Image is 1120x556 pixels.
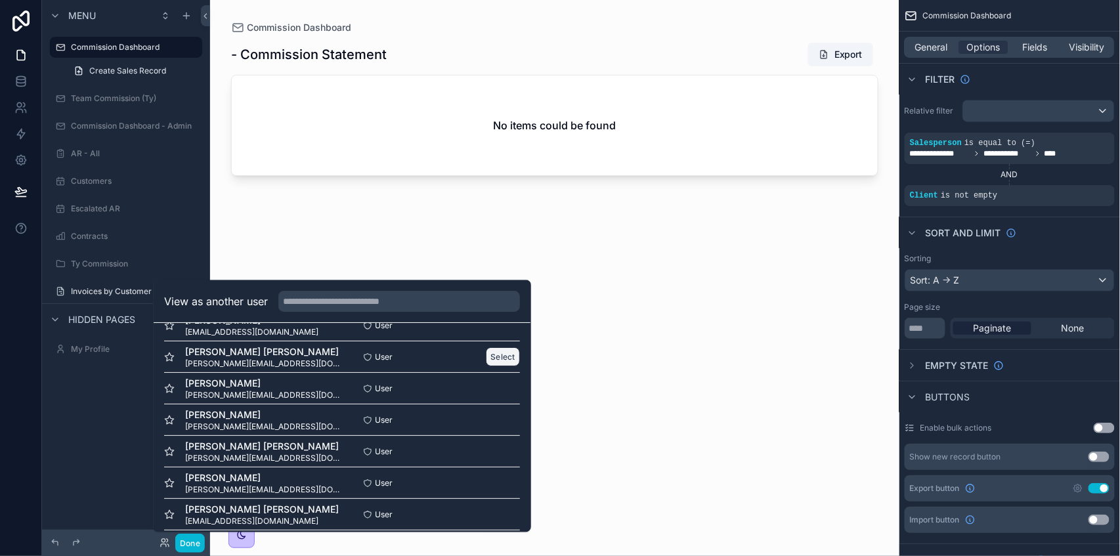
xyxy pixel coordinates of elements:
[926,359,989,372] span: Empty state
[50,116,202,137] a: Commission Dashboard - Admin
[71,203,200,214] label: Escalated AR
[486,348,520,367] button: Select
[185,471,342,484] span: [PERSON_NAME]
[71,259,200,269] label: Ty Commission
[185,345,342,358] span: [PERSON_NAME] [PERSON_NAME]
[1070,41,1106,54] span: Visibility
[185,421,342,432] span: [PERSON_NAME][EMAIL_ADDRESS][DOMAIN_NAME]
[50,198,202,219] a: Escalated AR
[50,88,202,109] a: Team Commission (Ty)
[50,226,202,247] a: Contracts
[50,143,202,164] a: AR - All
[185,503,339,516] span: [PERSON_NAME] [PERSON_NAME]
[926,226,1001,240] span: Sort And Limit
[71,42,194,53] label: Commission Dashboard
[910,139,962,148] span: Salesperson
[164,294,268,310] h2: View as another user
[375,415,393,425] span: User
[185,484,342,495] span: [PERSON_NAME][EMAIL_ADDRESS][DOMAIN_NAME]
[910,483,960,494] span: Export button
[910,191,938,200] span: Client
[185,453,342,463] span: [PERSON_NAME][EMAIL_ADDRESS][DOMAIN_NAME]
[1062,322,1085,335] span: None
[905,106,957,116] label: Relative filter
[920,423,992,433] label: Enable bulk actions
[905,253,932,264] label: Sorting
[916,41,949,54] span: General
[50,281,202,302] a: Invoices by Customer
[50,171,202,192] a: Customers
[926,73,955,86] span: Filter
[71,148,200,159] label: AR - All
[71,231,200,242] label: Contracts
[923,11,1012,21] span: Commission Dashboard
[89,66,166,76] span: Create Sales Record
[926,391,970,404] span: Buttons
[185,358,342,369] span: [PERSON_NAME][EMAIL_ADDRESS][DOMAIN_NAME]
[185,327,318,337] span: [EMAIL_ADDRESS][DOMAIN_NAME]
[185,516,339,526] span: [EMAIL_ADDRESS][DOMAIN_NAME]
[50,253,202,274] a: Ty Commission
[185,408,342,421] span: [PERSON_NAME]
[185,440,342,453] span: [PERSON_NAME] [PERSON_NAME]
[375,320,393,331] span: User
[910,452,1001,462] div: Show new record button
[185,390,342,400] span: [PERSON_NAME][EMAIL_ADDRESS][DOMAIN_NAME]
[71,121,200,131] label: Commission Dashboard - Admin
[185,377,342,390] span: [PERSON_NAME]
[175,534,205,553] button: Done
[68,313,135,326] span: Hidden pages
[50,339,202,360] a: My Profile
[974,322,1012,335] span: Paginate
[375,383,393,394] span: User
[50,37,202,58] a: Commission Dashboard
[71,176,200,186] label: Customers
[375,352,393,362] span: User
[941,191,997,200] span: is not empty
[905,302,941,312] label: Page size
[1023,41,1048,54] span: Fields
[967,41,1001,54] span: Options
[71,93,200,104] label: Team Commission (Ty)
[68,9,96,22] span: Menu
[910,515,960,525] span: Import button
[375,478,393,488] span: User
[375,446,393,457] span: User
[375,509,393,520] span: User
[905,169,1115,180] div: AND
[905,269,1115,291] button: Sort: A -> Z
[66,60,202,81] a: Create Sales Record
[71,286,200,297] label: Invoices by Customer
[905,270,1114,291] div: Sort: A -> Z
[71,344,200,354] label: My Profile
[964,139,1035,148] span: is equal to (=)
